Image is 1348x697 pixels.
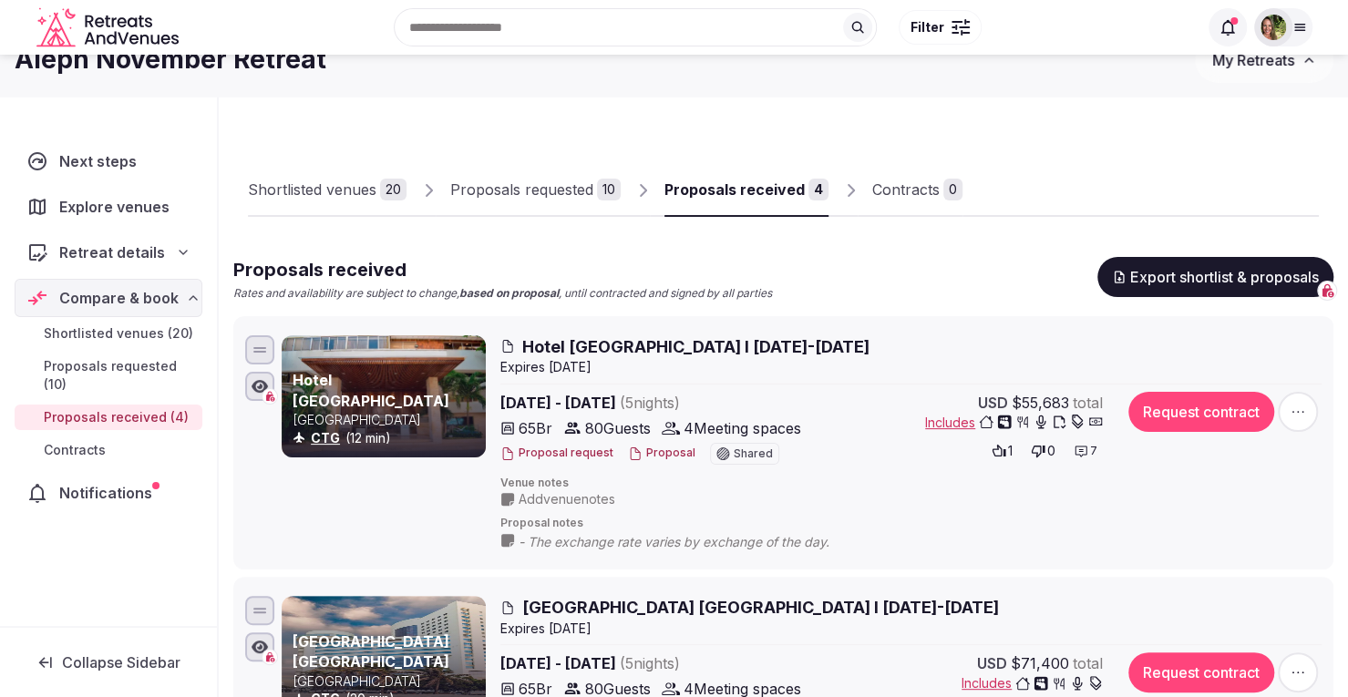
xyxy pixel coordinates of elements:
[380,179,406,200] div: 20
[15,405,202,430] a: Proposals received (4)
[1090,444,1097,459] span: 7
[233,286,772,302] p: Rates and availability are subject to change, , until contracted and signed by all parties
[1128,392,1274,432] button: Request contract
[500,516,1322,531] span: Proposal notes
[15,321,202,346] a: Shortlisted venues (20)
[978,392,1008,414] span: USD
[597,179,621,200] div: 10
[585,417,651,439] span: 80 Guests
[620,654,680,672] span: ( 5 night s )
[62,653,180,671] span: Collapse Sidebar
[1073,392,1103,414] span: total
[293,371,449,409] a: Hotel [GEOGRAPHIC_DATA]
[500,358,1322,376] div: Expire s [DATE]
[1261,15,1286,40] img: Shay Tippie
[500,446,613,461] button: Proposal request
[15,142,202,180] a: Next steps
[500,620,1322,638] div: Expire s [DATE]
[311,430,340,446] a: CTG
[1012,392,1069,414] span: $55,683
[248,164,406,217] a: Shortlisted venues20
[977,652,1007,674] span: USD
[311,429,340,447] button: CTG
[59,196,177,218] span: Explore venues
[293,429,482,447] div: (12 min)
[1025,438,1061,464] button: 0
[943,179,962,200] div: 0
[519,490,615,508] span: Add venue notes
[459,286,559,300] strong: based on proposal
[872,179,940,200] div: Contracts
[500,392,821,414] span: [DATE] - [DATE]
[522,335,870,358] span: Hotel [GEOGRAPHIC_DATA] I [DATE]-[DATE]
[59,150,144,172] span: Next steps
[15,354,202,397] a: Proposals requested (10)
[293,672,482,691] p: [GEOGRAPHIC_DATA]
[36,7,182,48] svg: Retreats and Venues company logo
[522,596,999,619] span: [GEOGRAPHIC_DATA] [GEOGRAPHIC_DATA] I [DATE]-[DATE]
[684,417,801,439] span: 4 Meeting spaces
[248,179,376,200] div: Shortlisted venues
[233,257,772,282] h2: Proposals received
[1008,442,1013,460] span: 1
[59,482,159,504] span: Notifications
[519,533,866,551] span: - The exchange rate varies by exchange of the day.
[1047,442,1055,460] span: 0
[1097,257,1333,297] button: Export shortlist & proposals
[628,446,695,461] button: Proposal
[734,448,773,459] span: Shared
[293,632,449,671] a: [GEOGRAPHIC_DATA] [GEOGRAPHIC_DATA]
[44,441,106,459] span: Contracts
[59,287,179,309] span: Compare & book
[664,164,828,217] a: Proposals received4
[1011,652,1069,674] span: $71,400
[15,437,202,463] a: Contracts
[519,417,552,439] span: 65 Br
[450,164,621,217] a: Proposals requested10
[1073,652,1103,674] span: total
[59,241,165,263] span: Retreat details
[808,179,828,200] div: 4
[450,179,593,200] div: Proposals requested
[15,42,326,77] h1: Aleph November Retreat
[44,357,195,394] span: Proposals requested (10)
[500,652,821,674] span: [DATE] - [DATE]
[962,674,1103,692] button: Includes
[500,476,1322,491] span: Venue notes
[15,188,202,226] a: Explore venues
[986,438,1018,464] button: 1
[664,179,805,200] div: Proposals received
[620,394,680,412] span: ( 5 night s )
[911,18,944,36] span: Filter
[36,7,182,48] a: Visit the homepage
[44,324,193,343] span: Shortlisted venues (20)
[872,164,962,217] a: Contracts0
[15,474,202,512] a: Notifications
[15,642,202,682] button: Collapse Sidebar
[1128,652,1274,692] button: Request contract
[293,411,482,429] p: [GEOGRAPHIC_DATA]
[925,414,1103,432] button: Includes
[44,408,189,426] span: Proposals received (4)
[899,10,982,45] button: Filter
